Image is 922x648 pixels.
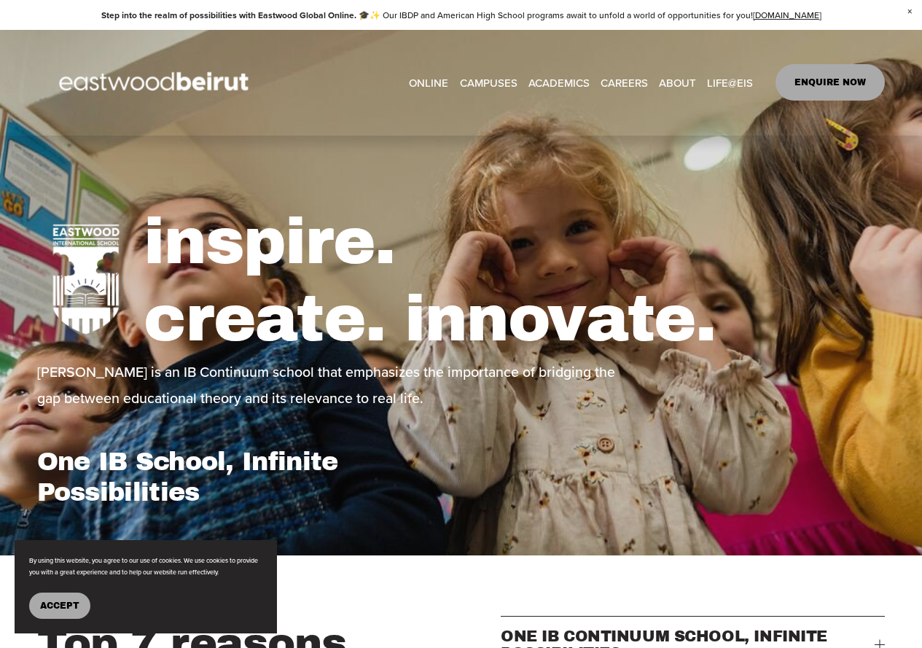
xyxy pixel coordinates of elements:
[707,71,753,93] a: folder dropdown
[15,540,277,633] section: Cookie banner
[37,45,275,120] img: EastwoodIS Global Site
[707,73,753,93] span: LIFE@EIS
[144,203,885,357] h1: inspire. create. innovate.
[601,71,648,93] a: CAREERS
[753,9,821,21] a: [DOMAIN_NAME]
[409,71,448,93] a: ONLINE
[460,71,517,93] a: folder dropdown
[29,593,90,619] button: Accept
[528,71,590,93] a: folder dropdown
[460,73,517,93] span: CAMPUSES
[40,601,79,611] span: Accept
[659,71,696,93] a: folder dropdown
[29,555,262,578] p: By using this website, you agree to our use of cookies. We use cookies to provide you with a grea...
[776,64,886,101] a: ENQUIRE NOW
[37,359,636,411] p: [PERSON_NAME] is an IB Continuum school that emphasizes the importance of bridging the gap betwee...
[528,73,590,93] span: ACADEMICS
[37,446,457,507] h1: One IB School, Infinite Possibilities
[659,73,696,93] span: ABOUT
